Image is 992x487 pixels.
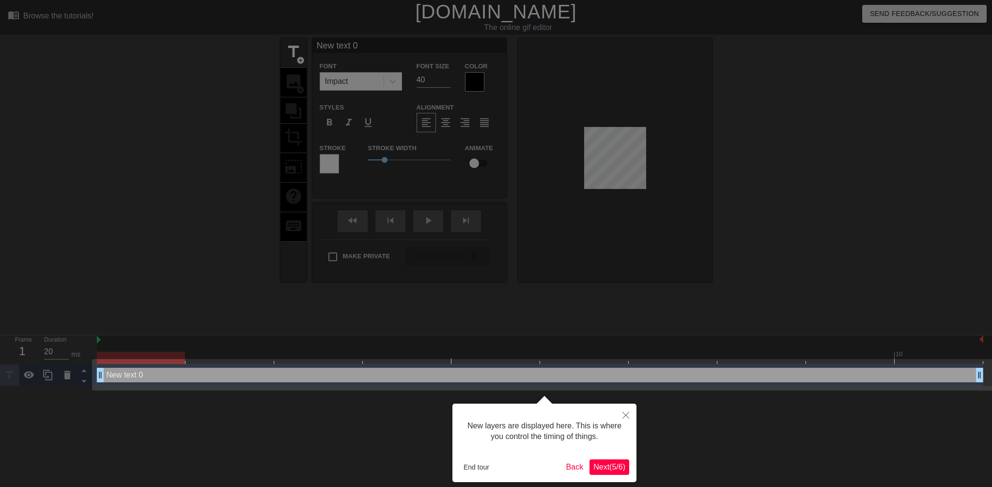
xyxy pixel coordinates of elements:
[460,411,629,452] div: New layers are displayed here. This is where you control the timing of things.
[460,460,493,474] button: End tour
[615,404,636,426] button: Close
[589,459,629,475] button: Next
[593,463,625,471] span: Next ( 5 / 6 )
[562,459,588,475] button: Back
